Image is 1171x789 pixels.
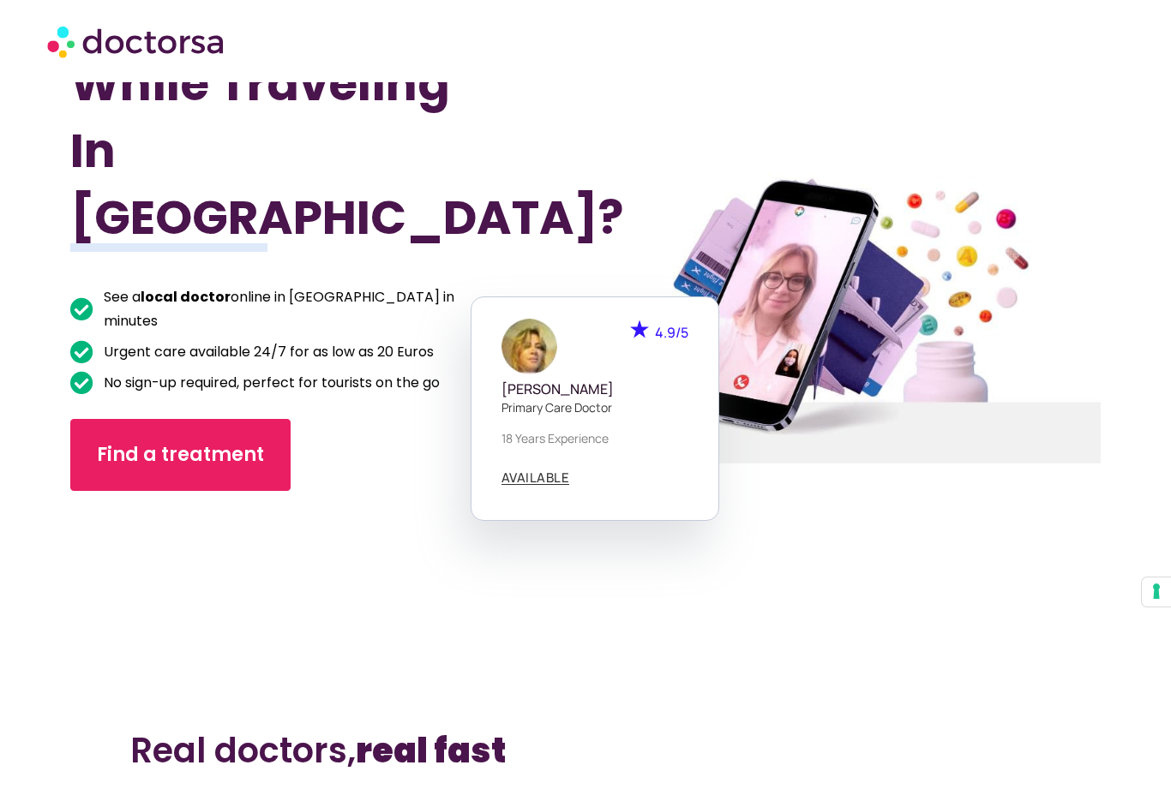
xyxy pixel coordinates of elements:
[501,398,688,416] p: Primary care doctor
[501,429,688,447] p: 18 years experience
[655,323,688,342] span: 4.9/5
[99,285,508,333] span: See a online in [GEOGRAPHIC_DATA] in minutes
[356,726,506,774] b: real fast
[99,371,440,395] span: No sign-up required, perfect for tourists on the go
[79,517,233,645] iframe: Customer reviews powered by Trustpilot
[501,381,688,397] h5: [PERSON_NAME]
[1142,577,1171,607] button: Your consent preferences for tracking technologies
[99,340,434,364] span: Urgent care available 24/7 for as low as 20 Euros
[97,441,264,469] span: Find a treatment
[501,471,570,485] a: AVAILABLE
[141,287,231,307] b: local doctor
[501,471,570,484] span: AVAILABLE
[130,730,1042,771] h2: Real doctors,
[70,419,291,491] a: Find a treatment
